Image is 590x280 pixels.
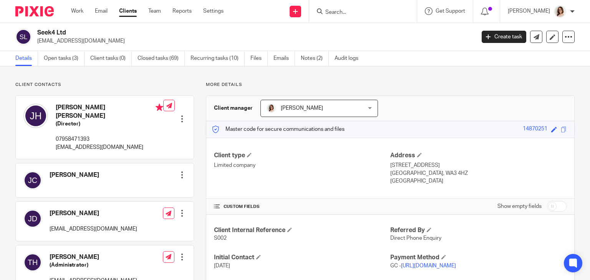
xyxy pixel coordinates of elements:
[50,209,137,217] h4: [PERSON_NAME]
[50,171,99,179] h4: [PERSON_NAME]
[56,135,163,143] p: 07958471393
[508,7,550,15] p: [PERSON_NAME]
[214,161,390,169] p: Limited company
[37,29,384,37] h2: Seek4 Ltd
[15,6,54,16] img: Pixie
[56,143,163,151] p: [EMAIL_ADDRESS][DOMAIN_NAME]
[390,226,567,234] h4: Referred By
[206,82,575,88] p: More details
[523,125,547,134] div: 14870251
[497,203,542,210] label: Show empty fields
[50,253,137,261] h4: [PERSON_NAME]
[390,177,567,185] p: [GEOGRAPHIC_DATA]
[214,204,390,210] h4: CUSTOM FIELDS
[214,254,390,262] h4: Initial Contact
[90,51,132,66] a: Client tasks (0)
[203,7,224,15] a: Settings
[214,263,230,268] span: [DATE]
[71,7,83,15] a: Work
[50,225,137,233] p: [EMAIL_ADDRESS][DOMAIN_NAME]
[212,125,345,133] p: Master code for secure communications and files
[50,261,137,269] h5: (Administrator)
[15,51,38,66] a: Details
[335,51,364,66] a: Audit logs
[37,37,470,45] p: [EMAIL_ADDRESS][DOMAIN_NAME]
[23,253,42,272] img: svg%3E
[191,51,245,66] a: Recurring tasks (10)
[23,171,42,189] img: svg%3E
[56,104,163,120] h4: [PERSON_NAME] [PERSON_NAME]
[390,236,441,241] span: Direct Phone Enquiry
[390,254,567,262] h4: Payment Method
[273,51,295,66] a: Emails
[401,263,456,268] a: [URL][DOMAIN_NAME]
[15,82,194,88] p: Client contacts
[390,161,567,169] p: [STREET_ADDRESS]
[119,7,137,15] a: Clients
[23,209,42,228] img: svg%3E
[156,104,163,111] i: Primary
[482,31,526,43] a: Create task
[267,104,276,113] img: Caroline%20-%20HS%20-%20LI.png
[138,51,185,66] a: Closed tasks (69)
[390,152,567,160] h4: Address
[301,51,329,66] a: Notes (2)
[554,5,566,18] img: Caroline%20-%20HS%20-%20LI.png
[44,51,85,66] a: Open tasks (3)
[214,236,227,241] span: S002
[325,9,394,16] input: Search
[390,170,567,177] p: [GEOGRAPHIC_DATA], WA3 4HZ
[172,7,192,15] a: Reports
[436,8,465,14] span: Get Support
[15,29,31,45] img: svg%3E
[390,263,456,268] span: GC -
[214,152,390,160] h4: Client type
[250,51,268,66] a: Files
[148,7,161,15] a: Team
[214,226,390,234] h4: Client Internal Reference
[23,104,48,128] img: svg%3E
[281,105,323,111] span: [PERSON_NAME]
[214,104,253,112] h3: Client manager
[95,7,108,15] a: Email
[56,120,163,128] h5: (Director)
